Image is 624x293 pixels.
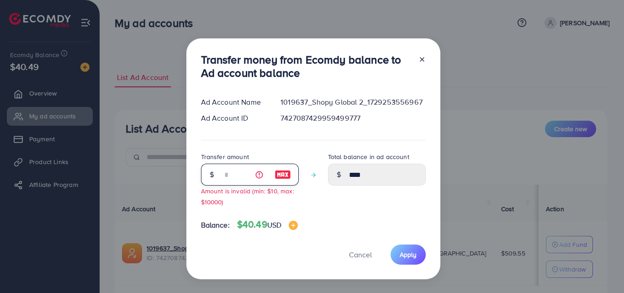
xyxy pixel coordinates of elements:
[194,97,274,107] div: Ad Account Name
[328,152,409,161] label: Total balance in ad account
[391,245,426,264] button: Apply
[201,220,230,230] span: Balance:
[585,252,617,286] iframe: Chat
[338,245,383,264] button: Cancel
[273,113,433,123] div: 7427087429959499777
[267,220,281,230] span: USD
[349,250,372,260] span: Cancel
[273,97,433,107] div: 1019637_Shopy Global 2_1729253556967
[201,152,249,161] label: Transfer amount
[237,219,298,230] h4: $40.49
[201,53,411,80] h3: Transfer money from Ecomdy balance to Ad account balance
[275,169,291,180] img: image
[289,221,298,230] img: image
[400,250,417,259] span: Apply
[201,186,294,206] small: Amount is invalid (min: $10, max: $10000)
[194,113,274,123] div: Ad Account ID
